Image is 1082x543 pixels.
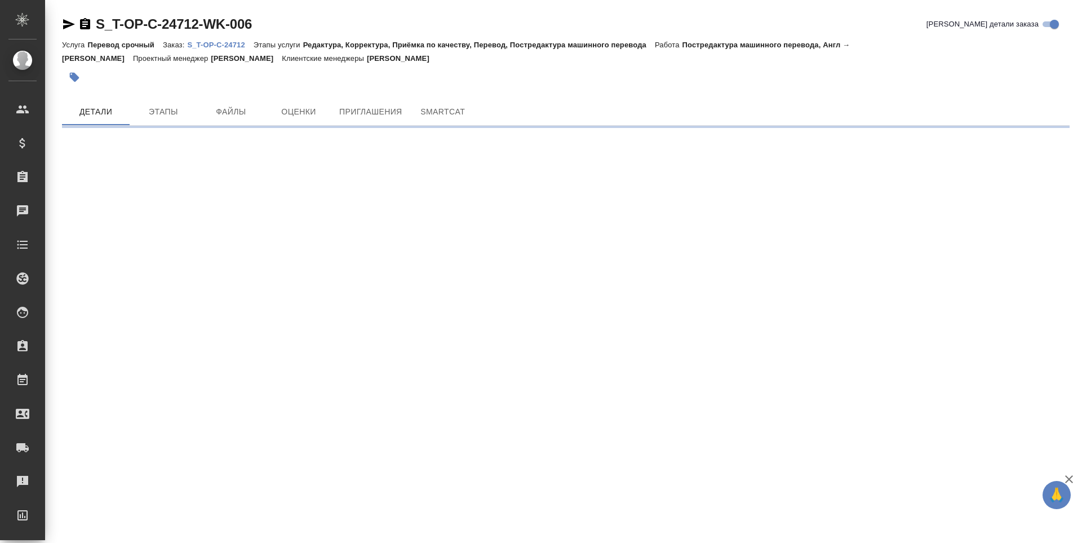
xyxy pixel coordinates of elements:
p: Проектный менеджер [133,54,211,63]
p: Клиентские менеджеры [282,54,367,63]
span: [PERSON_NAME] детали заказа [926,19,1039,30]
span: 🙏 [1047,483,1066,507]
p: Перевод срочный [87,41,163,49]
a: S_T-OP-C-24712 [187,39,253,49]
span: Приглашения [339,105,402,119]
span: Этапы [136,105,190,119]
p: Редактура, Корректура, Приёмка по качеству, Перевод, Постредактура машинного перевода [303,41,655,49]
p: Этапы услуги [254,41,303,49]
p: [PERSON_NAME] [367,54,438,63]
a: S_T-OP-C-24712-WK-006 [96,16,252,32]
button: Скопировать ссылку для ЯМессенджера [62,17,76,31]
button: Скопировать ссылку [78,17,92,31]
span: Файлы [204,105,258,119]
span: SmartCat [416,105,470,119]
span: Оценки [272,105,326,119]
p: Услуга [62,41,87,49]
p: Заказ: [163,41,187,49]
span: Детали [69,105,123,119]
p: S_T-OP-C-24712 [187,41,253,49]
p: Работа [655,41,682,49]
button: 🙏 [1043,481,1071,509]
p: [PERSON_NAME] [211,54,282,63]
button: Добавить тэг [62,65,87,90]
